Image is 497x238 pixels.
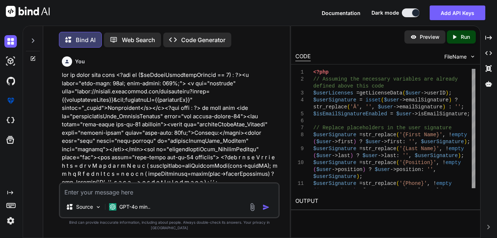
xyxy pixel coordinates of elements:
span: $userSignature [313,146,356,152]
span: phone [338,187,354,193]
p: Bind can provide inaccurate information, including about people. Always double-check its answers.... [59,220,280,231]
span: getLicenseData [359,90,403,96]
div: CODE [295,52,311,61]
span: -> [390,167,396,172]
span: ; [449,90,452,96]
span: ? [359,187,362,193]
button: Documentation [322,9,360,17]
span: str_replace [363,146,396,152]
div: 7 [295,124,304,131]
p: Run [461,33,470,41]
img: chevron down [470,53,476,60]
img: premium [4,94,17,107]
span: $userLicenses [313,90,353,96]
span: ( [313,139,316,145]
span: ( [347,104,350,110]
span: , [436,160,439,166]
span: '' [455,104,461,110]
span: defined above this code [313,83,384,89]
p: GPT-4o min.. [119,203,150,211]
span: $user [384,97,400,103]
div: 3 [295,90,304,97]
span: -> [393,104,400,110]
img: attachment [248,203,257,211]
span: Dark mode [371,9,399,16]
span: empty [446,160,461,166]
p: Source [76,203,93,211]
img: settings [4,215,17,227]
span: : [403,139,406,145]
span: FileName [444,53,467,60]
span: $userSignature [415,153,458,159]
span: empty [449,146,464,152]
div: 10 [295,159,304,166]
span: ( [396,181,399,186]
span: $user [317,167,332,172]
span: first [338,139,354,145]
span: ? [455,97,458,103]
button: Add API Keys [430,5,485,20]
span: 'Â' [350,104,359,110]
span: ) [449,97,452,103]
img: icon [262,204,270,211]
span: isset [366,97,381,103]
span: = [359,181,362,186]
img: cloudideIcon [4,114,17,127]
span: emailSignature [406,97,449,103]
span: <?php [313,69,329,75]
span: position [396,167,421,172]
span: , [427,181,430,186]
span: ; [461,104,464,110]
span: userID [427,90,445,96]
span: ) [442,104,445,110]
span: $user [317,187,332,193]
span: // Assuming the necessary variables are already [313,76,458,82]
span: -> [332,167,338,172]
span: -> [412,111,418,117]
span: , [442,132,445,138]
span: ? [356,153,359,159]
span: = [359,132,362,138]
img: darkAi-studio [4,55,17,67]
div: 5 [295,111,304,118]
span: empty [437,181,452,186]
div: 8 [295,131,304,138]
span: str_replace [363,181,396,186]
div: 1 [295,69,304,76]
span: '{First Name}' [400,132,443,138]
span: ( [313,187,316,193]
span: emailSignature [400,104,443,110]
span: -> [381,139,387,145]
span: '' [409,139,415,145]
span: '' [366,104,372,110]
span: '' [403,153,409,159]
span: : [421,167,424,172]
span: , [415,139,418,145]
span: ? [369,167,372,172]
span: ) [464,139,467,145]
span: : [396,153,399,159]
span: $userSignature [313,174,356,179]
span: ( [313,167,316,172]
span: , [372,104,375,110]
p: Web Search [122,36,155,44]
div: 6 [295,118,304,124]
span: -> [421,90,427,96]
span: ! [446,146,449,152]
span: ( [396,146,399,152]
span: $userSignature [313,97,356,103]
span: ( [396,160,399,166]
span: formatPhoneNumberPlaceHolder [363,187,449,193]
span: '' [427,167,433,172]
h6: You [75,58,85,65]
span: position [338,167,363,172]
span: '{Last Name}' [400,146,440,152]
span: $userSignature [313,181,356,186]
span: ! [442,160,445,166]
span: $user [366,139,381,145]
span: '{Phone}' [400,181,427,186]
span: ! [449,132,452,138]
span: ( [403,90,406,96]
span: ) [354,139,356,145]
span: -> [378,153,384,159]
